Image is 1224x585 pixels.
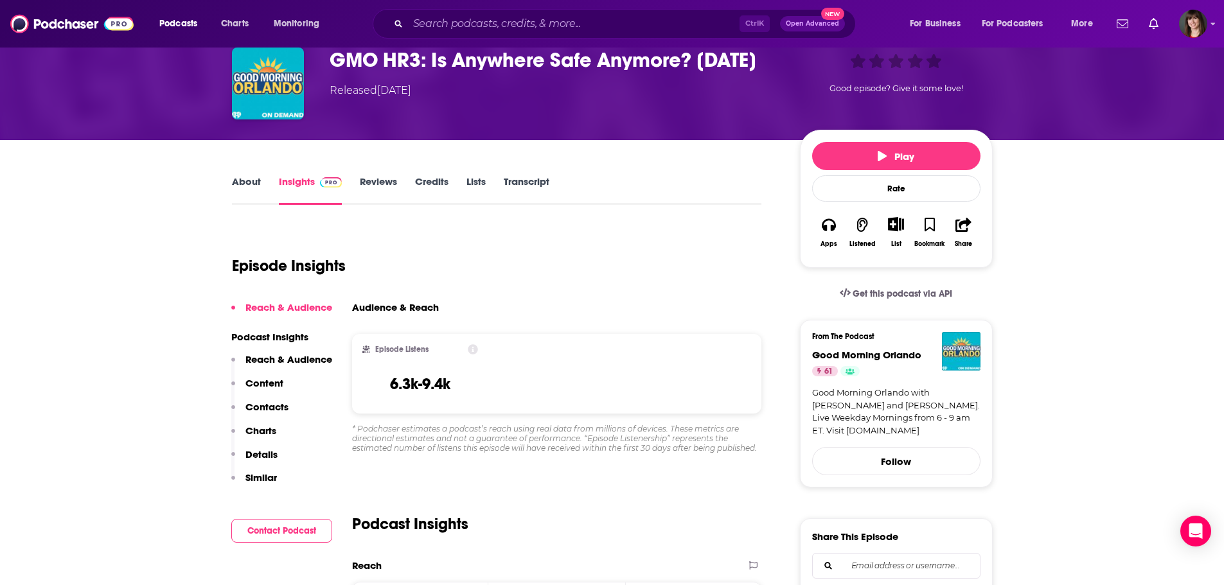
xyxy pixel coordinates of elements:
img: User Profile [1179,10,1207,38]
h2: Podcast Insights [352,514,468,534]
span: For Podcasters [982,15,1043,33]
span: Logged in as AKChaney [1179,10,1207,38]
div: * Podchaser estimates a podcast’s reach using real data from millions of devices. These metrics a... [352,424,762,453]
a: Get this podcast via API [829,278,963,310]
h3: Share This Episode [812,530,898,543]
p: Details [245,448,278,460]
button: Play [812,142,980,170]
span: Play [878,150,914,162]
a: Transcript [504,175,549,205]
a: Lists [466,175,486,205]
p: Podcast Insights [231,331,332,343]
button: Share [946,209,980,256]
input: Search podcasts, credits, & more... [408,13,740,34]
button: Contact Podcast [231,519,332,543]
button: Charts [231,424,276,448]
a: Show notifications dropdown [1112,13,1133,35]
img: GMO HR3: Is Anywhere Safe Anymore? 9.29.25 [232,48,304,119]
button: open menu [1062,13,1109,34]
h3: 6.3k-9.4k [390,374,450,394]
button: Apps [812,209,846,256]
span: For Business [910,15,961,33]
button: Reach & Audience [231,353,332,377]
img: Podchaser Pro [320,177,342,188]
button: Bookmark [913,209,946,256]
span: 61 [824,365,833,378]
div: Share [955,240,972,248]
p: Reach & Audience [245,353,332,365]
h1: Episode Insights [232,256,346,275]
img: Good Morning Orlando [942,332,980,371]
a: Charts [213,13,256,34]
button: Open AdvancedNew [780,16,845,31]
div: Bookmark [914,240,945,248]
button: open menu [150,13,214,34]
button: Content [231,377,283,401]
button: Follow [812,447,980,475]
input: Email address or username... [823,554,970,578]
span: Monitoring [274,15,319,33]
div: Search followers [812,553,980,579]
h3: GMO HR3: Is Anywhere Safe Anymore? 9.29.25 [330,48,779,73]
a: 61 [812,366,838,376]
button: Details [231,448,278,472]
a: Show notifications dropdown [1144,13,1164,35]
span: Ctrl K [740,15,770,32]
span: Podcasts [159,15,197,33]
p: Charts [245,424,276,437]
a: Good Morning Orlando with [PERSON_NAME] and [PERSON_NAME]. Live Weekday Mornings from 6 - 9 am ET... [812,387,980,437]
a: Credits [415,175,448,205]
button: Listened [846,209,879,256]
p: Contacts [245,401,288,413]
button: open menu [265,13,336,34]
button: Similar [231,471,277,495]
img: Podchaser - Follow, Share and Rate Podcasts [10,12,134,36]
div: Show More ButtonList [879,209,912,256]
span: Good episode? Give it some love! [829,83,963,93]
button: Show More Button [883,217,909,231]
div: List [891,240,901,248]
span: New [821,8,844,20]
button: Reach & Audience [231,301,332,325]
p: Content [245,377,283,389]
div: Search podcasts, credits, & more... [385,9,868,39]
h3: Audience & Reach [352,301,439,313]
span: Charts [221,15,249,33]
span: More [1071,15,1093,33]
button: Contacts [231,401,288,424]
h3: From The Podcast [812,332,970,341]
div: Open Intercom Messenger [1180,516,1211,546]
div: Apps [820,240,837,248]
a: About [232,175,261,205]
p: Similar [245,471,277,484]
a: Good Morning Orlando [812,349,921,361]
h2: Reach [352,559,382,572]
div: Rate [812,175,980,202]
button: Show profile menu [1179,10,1207,38]
h2: Episode Listens [375,345,429,354]
div: Released [DATE] [330,83,411,98]
span: Open Advanced [786,21,839,27]
div: Listened [849,240,876,248]
button: open menu [901,13,977,34]
a: InsightsPodchaser Pro [279,175,342,205]
p: Reach & Audience [245,301,332,313]
button: open menu [973,13,1062,34]
a: Reviews [360,175,397,205]
span: Get this podcast via API [853,288,952,299]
